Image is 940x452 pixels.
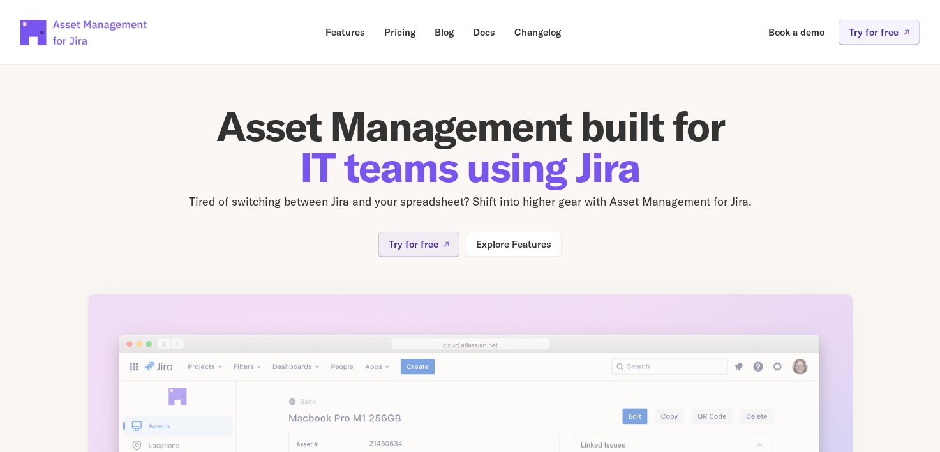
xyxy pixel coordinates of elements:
[514,27,561,37] p: Changelog
[849,27,899,37] p: Try for free
[426,20,463,45] a: Blog
[317,20,374,45] a: Features
[87,193,853,211] p: Tired of switching between Jira and your spreadsheet? Shift into higher gear with Asset Managemen...
[375,20,424,45] a: Pricing
[325,27,365,37] p: Features
[473,27,495,37] p: Docs
[768,27,824,37] p: Book a demo
[759,20,833,45] a: Book a demo
[87,106,853,188] h1: Asset Management built for
[505,20,570,45] a: Changelog
[378,232,459,257] a: Try for free
[435,27,454,37] p: Blog
[389,239,438,249] p: Try for free
[300,141,640,193] span: IT teams using Jira
[466,232,562,257] a: Explore Features
[384,27,415,37] p: Pricing
[464,20,504,45] a: Docs
[476,239,551,249] p: Explore Features
[839,20,920,45] a: Try for free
